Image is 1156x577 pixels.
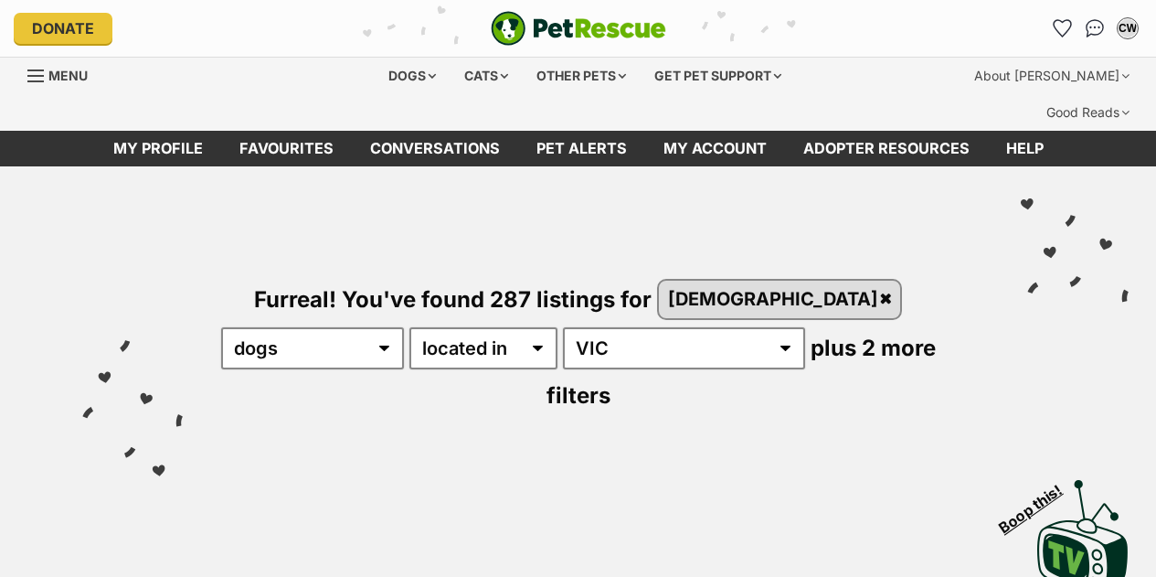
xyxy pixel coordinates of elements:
[1047,14,1142,43] ul: Account quick links
[642,58,794,94] div: Get pet support
[1080,14,1109,43] a: Conversations
[352,131,518,166] a: conversations
[27,58,101,91] a: Menu
[451,58,521,94] div: Cats
[1047,14,1076,43] a: Favourites
[48,68,88,83] span: Menu
[1119,19,1137,37] div: CW
[491,11,666,46] img: logo-e224e6f780fb5917bec1dbf3a21bbac754714ae5b6737aabdf751b685950b380.svg
[221,131,352,166] a: Favourites
[518,131,645,166] a: Pet alerts
[376,58,449,94] div: Dogs
[95,131,221,166] a: My profile
[988,131,1062,166] a: Help
[645,131,785,166] a: My account
[659,281,900,318] a: [DEMOGRAPHIC_DATA]
[996,470,1080,536] span: Boop this!
[785,131,988,166] a: Adopter resources
[524,58,639,94] div: Other pets
[14,13,112,44] a: Donate
[961,58,1142,94] div: About [PERSON_NAME]
[1113,14,1142,43] button: My account
[546,335,936,409] span: plus 2 more filters
[491,11,666,46] a: PetRescue
[1086,19,1105,37] img: chat-41dd97257d64d25036548639549fe6c8038ab92f7586957e7f3b1b290dea8141.svg
[254,285,652,312] span: Furreal! You've found 287 listings for
[1034,94,1142,131] div: Good Reads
